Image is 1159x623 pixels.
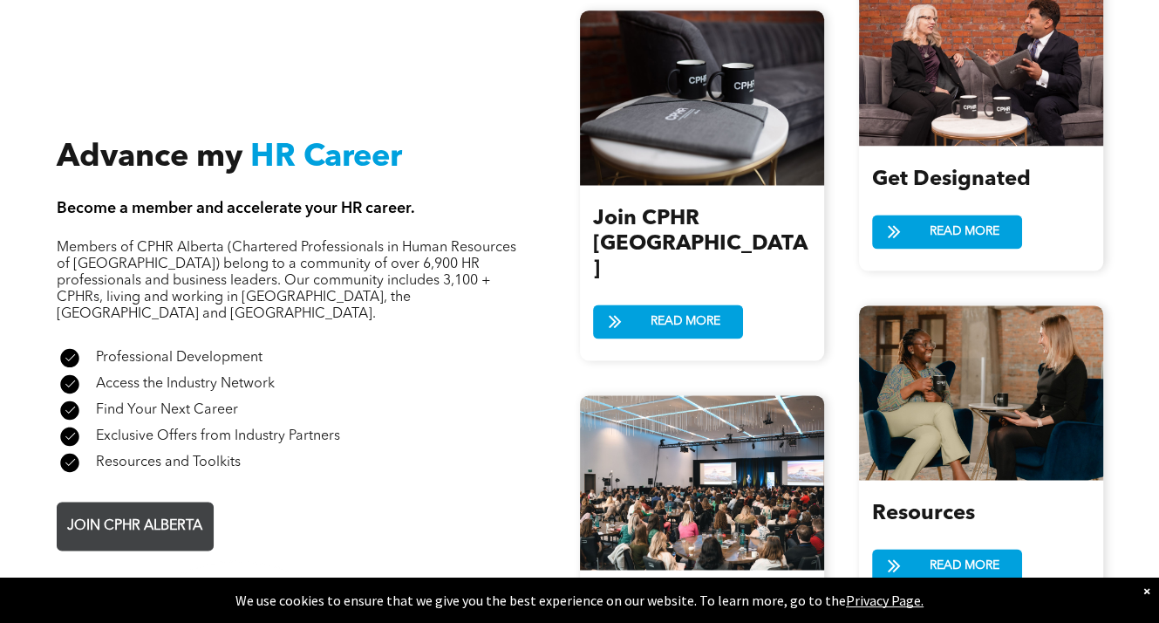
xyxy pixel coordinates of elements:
[924,216,1006,248] span: READ MORE
[96,377,275,391] span: Access the Industry Network
[57,201,415,216] span: Become a member and accelerate your HR career.
[96,455,241,469] span: Resources and Toolkits
[644,305,726,338] span: READ MORE
[96,429,340,443] span: Exclusive Offers from Industry Partners
[250,142,402,174] span: HR Career
[57,142,242,174] span: Advance my
[846,592,924,609] a: Privacy Page.
[872,169,1031,190] span: Get Designated
[924,550,1006,582] span: READ MORE
[96,351,262,365] span: Professional Development
[1143,582,1150,599] div: Dismiss notification
[96,403,238,417] span: Find Your Next Career
[593,305,743,339] a: READ MORE
[57,241,516,321] span: Members of CPHR Alberta (Chartered Professionals in Human Resources of [GEOGRAPHIC_DATA]) belong ...
[872,549,1022,583] a: READ MORE
[593,209,808,280] span: Join CPHR [GEOGRAPHIC_DATA]
[61,510,208,544] span: JOIN CPHR ALBERTA
[872,503,975,524] span: Resources
[872,215,1022,249] a: READ MORE
[57,502,214,551] a: JOIN CPHR ALBERTA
